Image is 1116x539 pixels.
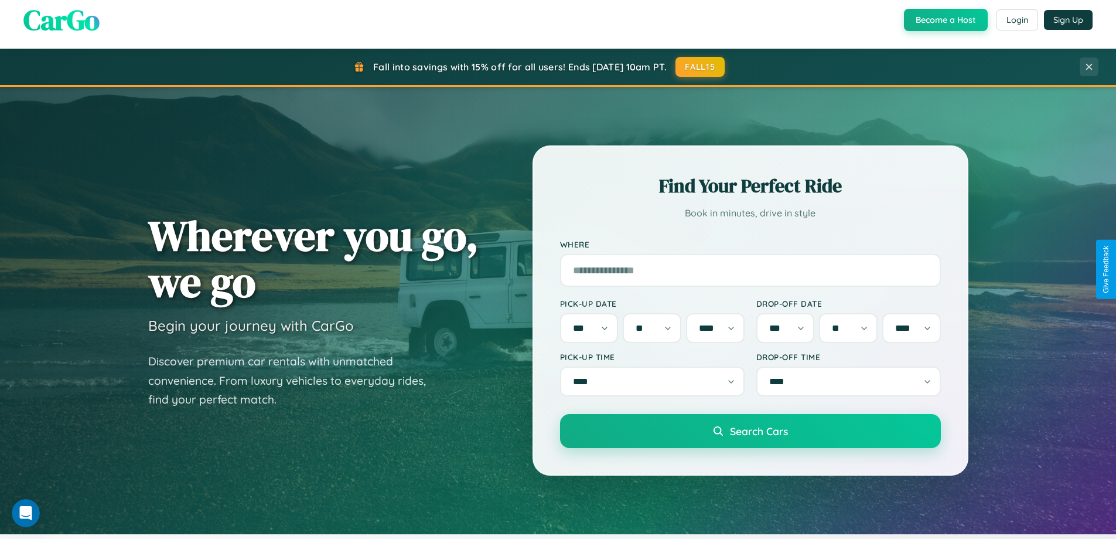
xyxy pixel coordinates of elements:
p: Book in minutes, drive in style [560,205,941,222]
button: FALL15 [675,57,725,77]
span: CarGo [23,1,100,39]
label: Drop-off Date [756,299,941,309]
iframe: Intercom live chat [12,499,40,527]
h1: Wherever you go, we go [148,212,479,305]
button: Search Cars [560,414,941,448]
p: Discover premium car rentals with unmatched convenience. From luxury vehicles to everyday rides, ... [148,352,441,409]
h3: Begin your journey with CarGo [148,317,354,334]
label: Drop-off Time [756,352,941,362]
label: Pick-up Time [560,352,745,362]
button: Login [996,9,1038,30]
span: Fall into savings with 15% off for all users! Ends [DATE] 10am PT. [373,61,667,73]
div: Give Feedback [1102,246,1110,293]
h2: Find Your Perfect Ride [560,173,941,199]
button: Become a Host [904,9,988,31]
label: Pick-up Date [560,299,745,309]
label: Where [560,239,941,249]
span: Search Cars [730,425,788,438]
button: Sign Up [1044,10,1093,30]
